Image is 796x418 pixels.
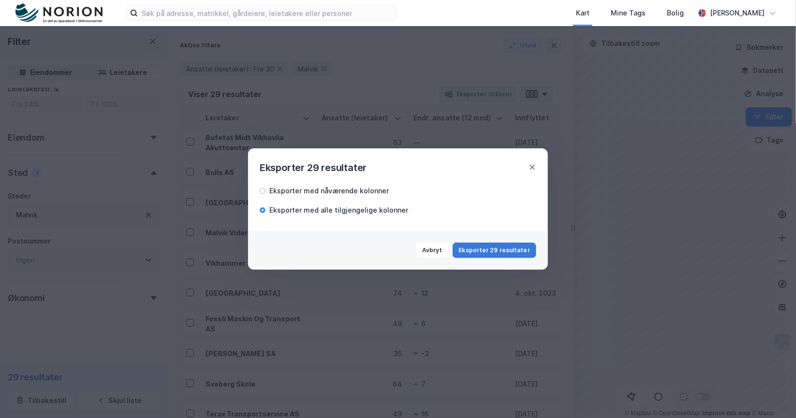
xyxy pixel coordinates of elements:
div: Eksporter med nåværende kolonner [269,185,389,197]
button: Eksporter 29 resultater [453,243,536,258]
div: Bolig [667,7,684,19]
div: Kart [576,7,590,19]
div: Mine Tags [611,7,646,19]
button: Avbryt [416,243,449,258]
div: Kontrollprogram for chat [748,372,796,418]
div: [PERSON_NAME] [710,7,765,19]
input: Søk på adresse, matrikkel, gårdeiere, leietakere eller personer [138,6,396,20]
iframe: Chat Widget [748,372,796,418]
div: Eksporter med alle tilgjengelige kolonner [269,204,408,216]
div: Eksporter 29 resultater [260,160,367,175]
img: norion-logo.80e7a08dc31c2e691866.png [15,3,103,23]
